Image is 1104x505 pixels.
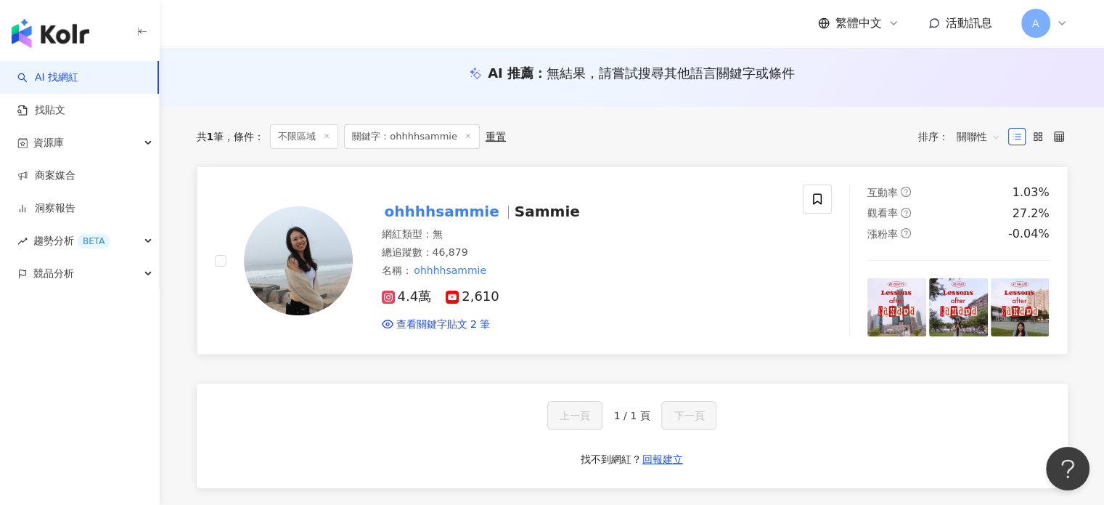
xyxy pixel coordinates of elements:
[412,262,488,278] mark: ohhhhsammie
[33,126,64,159] span: 資源庫
[17,236,28,246] span: rise
[382,289,432,304] span: 4.4萬
[207,131,214,142] span: 1
[661,401,716,430] button: 下一頁
[867,228,898,240] span: 漲粉率
[244,206,353,315] img: KOL Avatar
[946,16,992,30] span: 活動訊息
[581,453,642,467] div: 找不到網紅？
[17,70,78,85] a: searchAI 找網紅
[1032,15,1039,31] span: A
[918,125,1008,148] div: 排序：
[867,278,926,337] img: post-image
[547,65,795,81] span: 無結果，請嘗試搜尋其他語言關鍵字或條件
[17,169,75,183] a: 商案媒合
[382,262,488,278] span: 名稱 ：
[17,201,75,216] a: 洞察報告
[486,131,506,142] div: 重置
[224,131,264,142] span: 條件 ：
[270,124,338,149] span: 不限區域
[867,187,898,198] span: 互動率
[1046,447,1089,490] iframe: Help Scout Beacon - Open
[382,227,786,242] div: 網紅類型 ： 無
[344,124,480,149] span: 關鍵字：ohhhhsammie
[957,125,1000,148] span: 關聯性
[33,225,110,257] span: 趨勢分析
[33,257,74,290] span: 競品分析
[382,200,502,223] mark: ohhhhsammie
[614,410,650,421] span: 1 / 1 頁
[901,208,911,218] span: question-circle
[901,187,911,197] span: question-circle
[17,103,65,118] a: 找貼文
[991,278,1050,337] img: post-image
[835,15,882,31] span: 繁體中文
[197,131,224,142] div: 共 筆
[1008,226,1050,242] div: -0.04%
[382,246,786,260] div: 總追蹤數 ： 46,879
[382,318,491,332] a: 查看關鍵字貼文 2 筆
[515,203,580,220] span: Sammie
[12,19,89,48] img: logo
[197,166,1068,355] a: KOL AvatarohhhhsammieSammie網紅類型：無總追蹤數：46,879名稱：ohhhhsammie4.4萬2,610查看關鍵字貼文 2 筆互動率question-circle1...
[547,401,602,430] button: 上一頁
[77,234,110,249] div: BETA
[642,448,684,471] button: 回報建立
[1013,185,1050,201] div: 1.03%
[446,289,499,304] span: 2,610
[901,228,911,238] span: question-circle
[867,207,898,219] span: 觀看率
[929,278,988,337] img: post-image
[1013,206,1050,222] div: 27.2%
[642,453,683,465] span: 回報建立
[488,64,795,82] div: AI 推薦 ：
[396,318,491,332] span: 查看關鍵字貼文 2 筆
